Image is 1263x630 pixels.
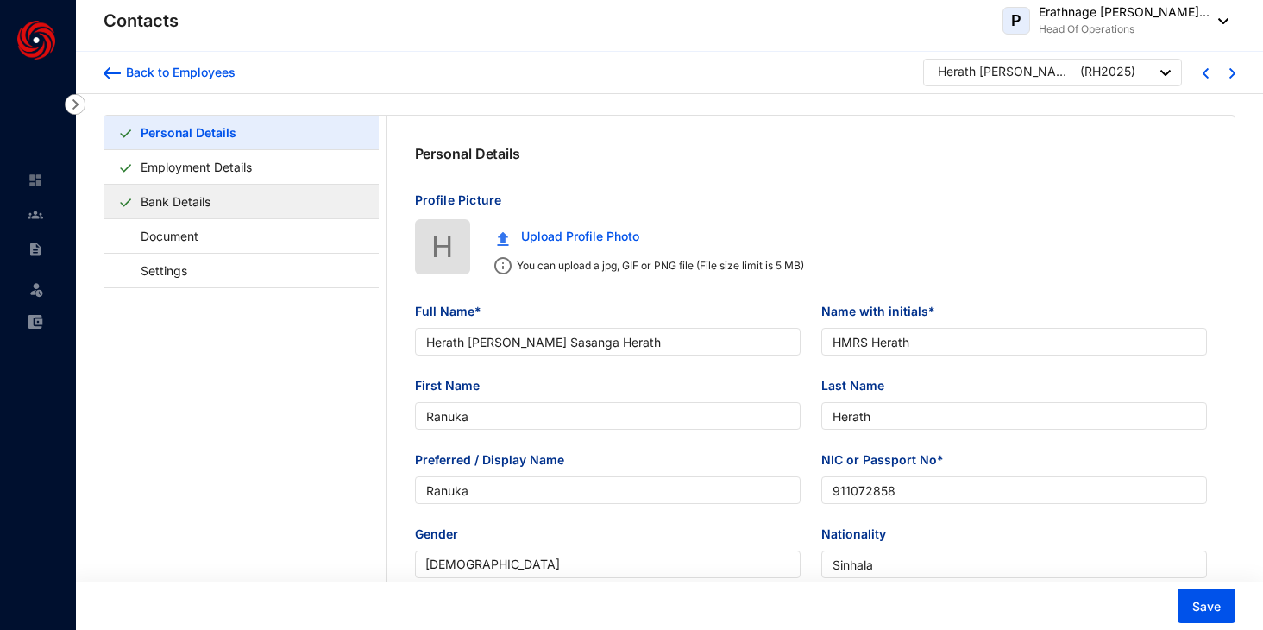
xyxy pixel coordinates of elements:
a: Back to Employees [104,64,236,81]
p: Erathnage [PERSON_NAME]... [1039,3,1210,21]
p: Head Of Operations [1039,21,1210,38]
div: Back to Employees [121,64,236,81]
div: Herath [PERSON_NAME] Sasanga Herath [938,63,1076,80]
input: Nationality [821,551,1207,578]
img: upload.c0f81fc875f389a06f631e1c6d8834da.svg [497,231,509,246]
span: Save [1192,598,1221,615]
a: Bank Details [134,184,217,219]
img: expense-unselected.2edcf0507c847f3e9e96.svg [28,314,43,330]
label: Name with initials* [821,302,947,321]
label: Last Name [821,376,896,395]
img: chevron-right-blue.16c49ba0fe93ddb13f341d83a2dbca89.svg [1229,68,1235,79]
p: You can upload a jpg, GIF or PNG file (File size limit is 5 MB) [512,257,804,274]
li: Contacts [14,198,55,232]
img: arrow-backward-blue.96c47016eac47e06211658234db6edf5.svg [104,67,121,79]
input: Preferred / Display Name [415,476,801,504]
p: Contacts [104,9,179,33]
img: info.ad751165ce926853d1d36026adaaebbf.svg [494,257,512,274]
a: Personal Details [134,115,242,150]
label: First Name [415,376,492,395]
p: Profile Picture [415,192,1208,219]
p: Personal Details [415,143,520,164]
button: Save [1178,589,1235,623]
li: Contracts [14,232,55,267]
input: NIC or Passport No* [821,476,1207,504]
img: chevron-left-blue.0fda5800d0a05439ff8ddef8047136d5.svg [1203,68,1209,79]
img: people-unselected.118708e94b43a90eceab.svg [28,207,43,223]
span: Upload Profile Photo [521,227,639,246]
img: home-unselected.a29eae3204392db15eaf.svg [28,173,43,188]
img: leave-unselected.2934df6273408c3f84d9.svg [28,280,45,298]
img: contract-unselected.99e2b2107c0a7dd48938.svg [28,242,43,257]
img: dropdown-black.8e83cc76930a90b1a4fdb6d089b7bf3a.svg [1210,18,1228,24]
li: Home [14,163,55,198]
label: NIC or Passport No* [821,450,956,469]
input: Name with initials* [821,328,1207,356]
a: Employment Details [134,149,259,185]
span: P [1011,13,1021,28]
a: Document [118,218,204,254]
input: First Name [415,402,801,430]
img: dropdown-black.8e83cc76930a90b1a4fdb6d089b7bf3a.svg [1160,70,1171,76]
a: Settings [118,253,193,288]
span: Male [425,551,790,577]
img: logo [17,21,55,60]
label: Gender [415,525,470,544]
label: Nationality [821,525,898,544]
label: Preferred / Display Name [415,450,576,469]
span: H [431,224,453,269]
input: Full Name* [415,328,801,356]
p: ( RH2025 ) [1080,63,1135,85]
img: nav-icon-right.af6afadce00d159da59955279c43614e.svg [65,94,85,115]
label: Full Name* [415,302,493,321]
button: Upload Profile Photo [484,219,652,254]
li: Expenses [14,305,55,339]
input: Last Name [821,402,1207,430]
